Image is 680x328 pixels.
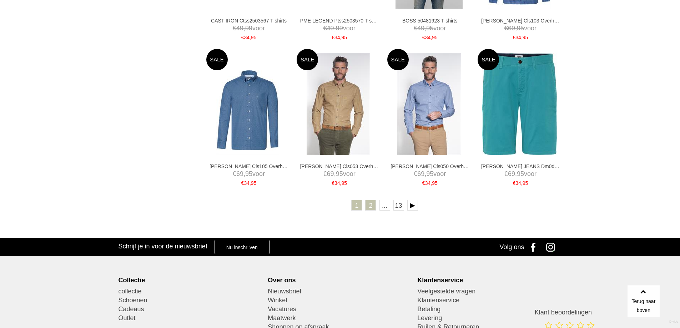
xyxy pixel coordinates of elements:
[417,170,424,177] span: 69
[336,170,343,177] span: 95
[432,35,438,40] span: 95
[119,242,207,250] h3: Schrijf je in voor de nieuwsbrief
[244,35,250,40] span: 34
[268,276,412,284] div: Over ons
[119,276,263,284] div: Collectie
[425,35,431,40] span: 34
[210,163,288,170] a: [PERSON_NAME] Cls105 Overhemden
[332,180,334,186] span: €
[210,170,288,178] span: voor
[414,25,417,32] span: €
[250,180,251,186] span: ,
[508,170,515,177] span: 69
[245,170,252,177] span: 95
[243,25,245,32] span: ,
[391,170,469,178] span: voor
[424,25,426,32] span: ,
[334,170,336,177] span: ,
[417,25,424,32] span: 49
[517,170,524,177] span: 95
[424,170,426,177] span: ,
[513,35,516,40] span: €
[244,180,250,186] span: 34
[236,25,243,32] span: 49
[119,314,263,323] a: Outlet
[417,296,561,305] a: Klantenservice
[535,308,609,316] h3: Klant beoordelingen
[327,170,334,177] span: 69
[334,25,336,32] span: ,
[515,25,517,32] span: ,
[523,180,528,186] span: 95
[417,276,561,284] div: Klantenservice
[526,238,544,256] a: Facebook
[300,24,379,33] span: voor
[391,24,469,33] span: voor
[327,25,334,32] span: 49
[300,170,379,178] span: voor
[340,35,342,40] span: ,
[417,287,561,296] a: Veelgestelde vragen
[481,163,560,170] a: [PERSON_NAME] JEANS Dm0dm05444 Shorts
[245,25,252,32] span: 99
[513,180,516,186] span: €
[334,35,340,40] span: 34
[504,170,508,177] span: €
[517,25,524,32] span: 95
[341,35,347,40] span: 95
[268,296,412,305] a: Winkel
[210,17,288,24] a: CAST IRON Ctss2503567 T-shirts
[236,170,243,177] span: 69
[119,296,263,305] a: Schoenen
[323,170,327,177] span: €
[300,163,379,170] a: [PERSON_NAME] Cls053 Overhemden
[241,35,244,40] span: €
[250,35,251,40] span: ,
[365,200,376,211] a: 2
[397,53,461,155] img: Campbell Cls050 Overhemden
[628,286,660,318] a: Terug naar boven
[426,25,433,32] span: 95
[233,170,236,177] span: €
[341,180,347,186] span: 95
[515,180,521,186] span: 34
[391,17,469,24] a: BOSS 50481923 T-shirts
[482,53,557,155] img: TOMMY JEANS Dm0dm05444 Shorts
[268,314,412,323] a: Maatwerk
[430,35,432,40] span: ,
[422,180,425,186] span: €
[233,25,236,32] span: €
[336,25,343,32] span: 99
[515,170,517,177] span: ,
[481,24,560,33] span: voor
[332,35,334,40] span: €
[430,180,432,186] span: ,
[499,238,524,256] div: Volg ons
[243,170,245,177] span: ,
[481,170,560,178] span: voor
[432,180,438,186] span: 95
[119,305,263,314] a: Cadeaus
[523,35,528,40] span: 95
[351,200,362,211] a: 1
[521,35,523,40] span: ,
[504,25,508,32] span: €
[417,305,561,314] a: Betaling
[268,287,412,296] a: Nieuwsbrief
[323,25,327,32] span: €
[300,17,379,24] a: PME LEGEND Ptss2503570 T-shirts
[210,24,288,33] span: voor
[241,180,244,186] span: €
[340,180,342,186] span: ,
[515,35,521,40] span: 34
[481,17,560,24] a: [PERSON_NAME] Cls103 Overhemden
[251,180,257,186] span: 95
[119,287,263,296] a: collectie
[521,180,523,186] span: ,
[417,314,561,323] a: Levering
[379,200,390,211] span: ...
[669,317,678,326] a: Divide
[268,305,412,314] a: Vacatures
[422,35,425,40] span: €
[425,180,431,186] span: 34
